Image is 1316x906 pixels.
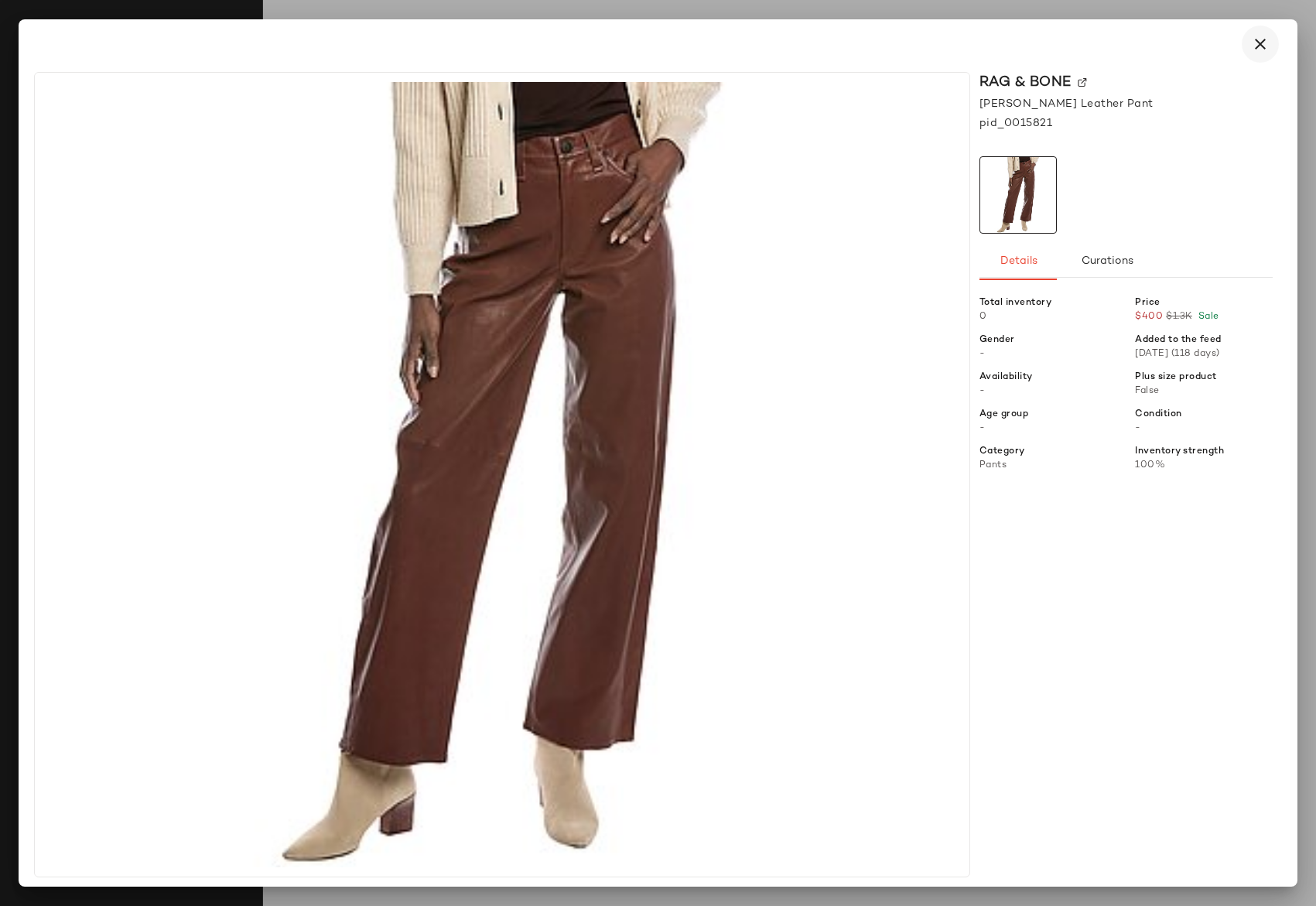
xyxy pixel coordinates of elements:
[979,349,986,359] span: -
[980,157,1056,233] img: 1411493290_RLLC.jpg
[979,72,1072,93] span: rag & bone
[979,408,1029,422] span: Age group
[1135,296,1160,310] span: Price
[1135,460,1165,470] span: 100%
[1135,408,1182,422] span: Condition
[979,96,1154,112] span: [PERSON_NAME] Leather Pant
[1078,78,1087,87] img: svg%3e
[979,423,986,433] span: -
[1135,333,1222,347] span: Added to the feed
[1166,310,1195,324] span: $1.3K
[979,115,1053,132] span: pid_0015821
[979,312,987,322] span: 0
[1135,371,1217,385] span: Plus size product
[999,255,1037,268] span: Details
[1135,349,1220,359] span: [DATE] (118 days)
[979,296,1052,310] span: Total inventory
[979,371,1033,385] span: Availability
[1135,386,1160,396] span: False
[1081,255,1133,268] span: Curations
[1135,423,1141,433] span: -
[44,82,960,867] img: 1411493290_RLLC.jpg
[979,333,1015,347] span: Gender
[979,445,1025,459] span: Category
[1135,445,1224,459] span: Inventory strength
[979,386,986,396] span: -
[1135,310,1166,324] span: $400
[979,460,1007,470] span: Pants
[1195,310,1219,324] span: Sale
